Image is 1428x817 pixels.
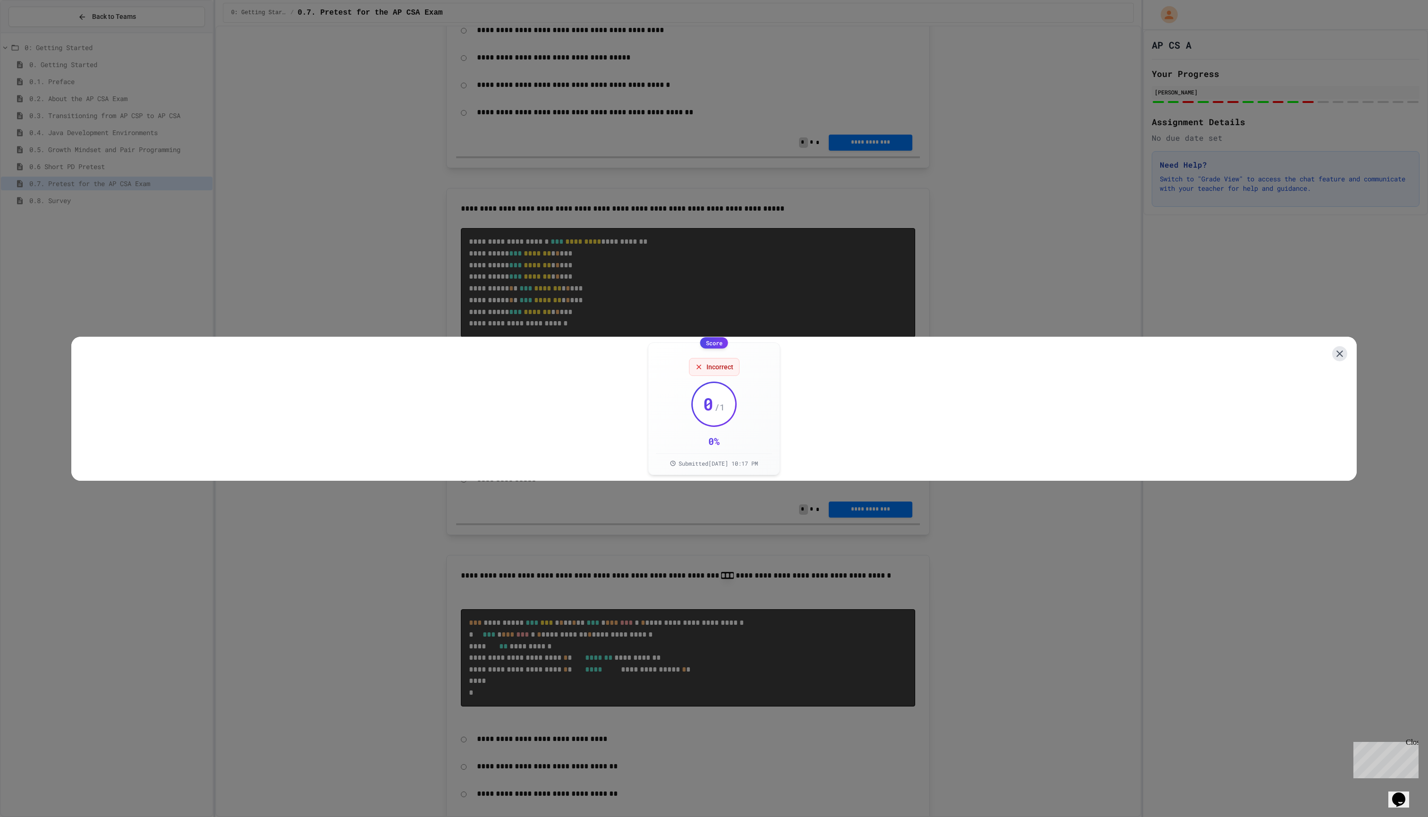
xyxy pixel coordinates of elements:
[679,460,758,467] span: Submitted [DATE] 10:17 PM
[703,394,714,413] span: 0
[1350,738,1419,778] iframe: chat widget
[700,337,728,349] div: Score
[706,362,733,372] span: Incorrect
[1388,779,1419,808] iframe: chat widget
[4,4,65,60] div: Chat with us now!Close
[708,434,720,448] div: 0 %
[714,400,725,414] span: / 1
